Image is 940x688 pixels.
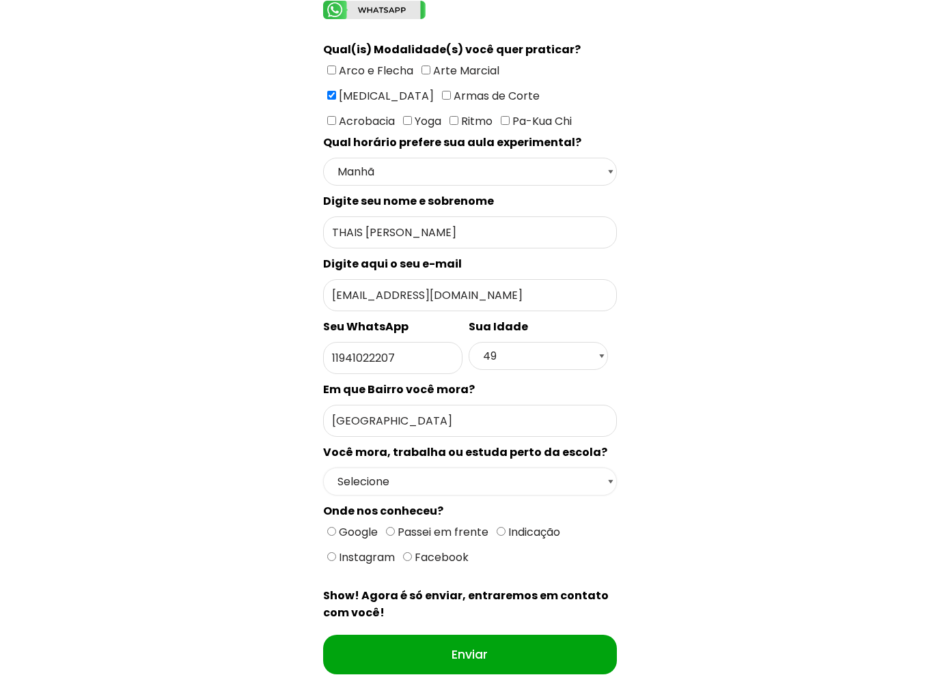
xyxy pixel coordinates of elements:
spam: Digite aqui o seu e-mail [323,256,462,272]
span: [MEDICAL_DATA] [336,88,434,104]
input: Arco e Flecha [327,66,336,74]
span: Indicação [506,524,560,540]
spam: Em que Bairro você mora? [323,382,475,397]
span: Instagram [336,549,395,565]
span: Ritmo [458,113,493,129]
span: Passei em frente [395,524,488,540]
input: Arte Marcial [421,66,430,74]
input: Facebook [403,552,412,561]
input: Passei em frente [386,527,395,536]
spam: Show! Agora é só enviar, entraremos em contato com você! [323,588,609,620]
spam: Você mora, trabalha ou estuda perto da escola? [323,444,607,460]
span: Yoga [412,113,441,129]
input: Acrobacia [327,116,336,125]
spam: Seu WhatsApp [323,319,409,334]
spam: Qual(is) Modalidade(s) você quer praticar? [323,42,581,57]
span: Arco e Flecha [336,63,413,78]
input: Indicação [497,527,506,536]
input: Instagram [327,552,336,561]
span: Acrobacia [336,113,395,129]
img: whatsapp [323,1,426,19]
span: Google [336,524,378,540]
input: Yoga [403,116,412,125]
span: Armas de Corte [451,88,540,104]
input: Google [327,527,336,536]
spam: Digite seu nome e sobrenome [323,193,494,209]
spam: Sua Idade [469,319,528,334]
input: Enviar [323,635,617,674]
span: Arte Marcial [430,63,499,78]
span: Facebook [412,549,469,565]
input: [MEDICAL_DATA] [327,91,336,100]
spam: Onde nos conheceu? [323,503,443,519]
input: Armas de Corte [442,91,451,100]
input: Ritmo [450,116,458,125]
span: Pa-Kua Chi [510,113,572,129]
spam: Qual horário prefere sua aula experimental? [323,134,581,150]
input: Pa-Kua Chi [501,116,510,125]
